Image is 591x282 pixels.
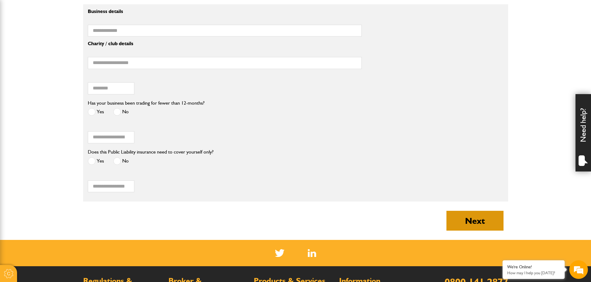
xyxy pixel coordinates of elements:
[84,191,113,199] em: Start Chat
[446,211,504,231] button: Next
[88,41,362,46] p: Charity / club details
[575,94,591,171] div: Need help?
[507,264,560,270] div: We're Online!
[113,108,129,116] label: No
[8,76,113,89] input: Enter your email address
[88,157,104,165] label: Yes
[102,3,117,18] div: Minimize live chat window
[8,57,113,71] input: Enter your last name
[11,34,26,43] img: d_20077148190_company_1631870298795_20077148190
[8,112,113,185] textarea: Type your message and hit 'Enter'
[308,249,316,257] img: Linked In
[88,101,204,106] label: Has your business been trading for fewer than 12-months?
[88,9,362,14] p: Business details
[32,35,104,43] div: Chat with us now
[275,249,284,257] img: Twitter
[8,94,113,107] input: Enter your phone number
[88,150,213,154] label: Does this Public Liability insurance need to cover yourself only?
[308,249,316,257] a: LinkedIn
[113,157,129,165] label: No
[88,108,104,116] label: Yes
[507,271,560,275] p: How may I help you today?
